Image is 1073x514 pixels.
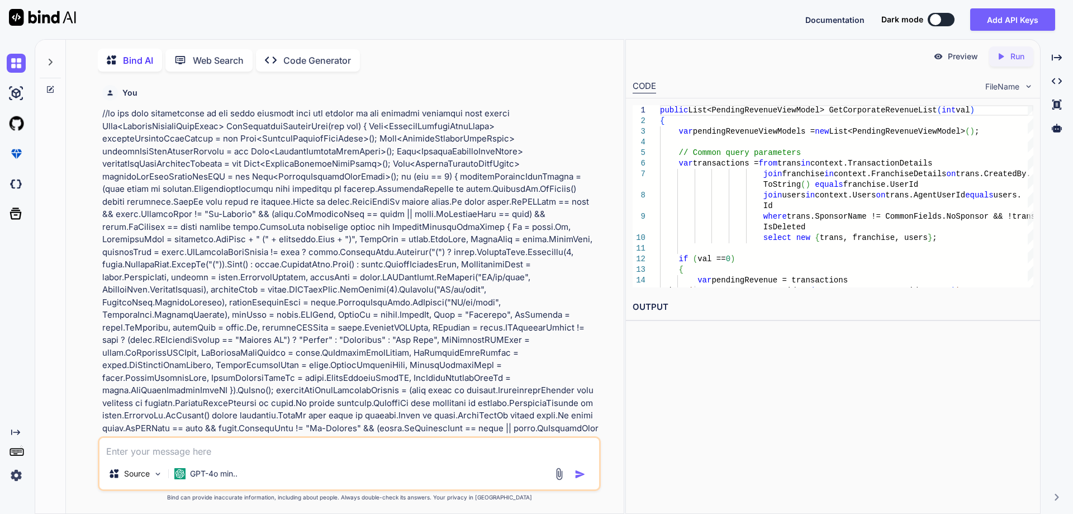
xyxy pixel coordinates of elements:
[819,233,927,242] span: trans, franchise, users
[7,175,26,194] img: darkCloudIdeIcon
[815,233,819,242] span: {
[678,148,800,157] span: // Common query parameters
[678,159,692,168] span: var
[190,468,238,479] p: GPT-4o min..
[688,106,918,115] span: List<PendingRevenueViewModel> GetCorporateRevenue
[633,286,645,296] div: 15
[633,105,645,116] div: 1
[937,106,941,115] span: (
[763,191,782,200] span: join
[633,243,645,254] div: 11
[970,8,1055,31] button: Add API Keys
[730,254,735,263] span: )
[711,276,848,285] span: pendingRevenue = transactions
[678,265,683,274] span: {
[7,144,26,163] img: premium
[918,106,937,115] span: List
[970,127,974,136] span: )
[692,127,814,136] span: pendingRevenueViewModels =
[1010,51,1024,62] p: Run
[153,469,163,479] img: Pick Models
[876,191,885,200] span: on
[633,275,645,286] div: 14
[692,159,758,168] span: transactions =
[633,158,645,169] div: 6
[763,180,800,189] span: ToString
[678,127,692,136] span: var
[633,233,645,243] div: 10
[1017,212,1040,221] span: rans.
[660,116,664,125] span: {
[692,254,697,263] span: (
[965,191,993,200] span: equals
[633,137,645,148] div: 4
[692,286,810,295] span: t => t.trans.IsCDFPaid &&
[688,286,692,295] span: (
[834,169,947,178] span: context.FranchiseDetails
[763,201,772,210] span: Id
[956,106,970,115] span: val
[801,180,805,189] span: (
[553,468,566,480] img: attachment
[956,169,1031,178] span: trans.CreatedBy.
[805,180,810,189] span: )
[626,294,1040,320] h2: OUTPUT
[932,286,951,295] span: true
[993,191,1021,200] span: users.
[763,212,786,221] span: where
[633,169,645,180] div: 7
[697,276,711,285] span: var
[763,169,782,178] span: join
[985,81,1019,92] span: FileName
[1024,82,1033,91] img: chevron down
[633,211,645,222] div: 9
[660,286,688,295] span: .Where
[951,286,956,295] span: )
[815,286,932,295] span: !t.trans.IsRevenuePaid ??
[956,286,960,295] span: )
[805,191,815,200] span: in
[805,14,865,26] button: Documentation
[787,212,1017,221] span: trans.SponsorName != CommonFields.NoSponsor && !t
[174,468,186,479] img: GPT-4o mini
[933,51,943,62] img: preview
[697,254,725,263] span: val ==
[633,190,645,201] div: 8
[124,468,150,479] p: Source
[633,126,645,137] div: 3
[633,265,645,275] div: 13
[843,180,918,189] span: franchise.UserId
[824,169,834,178] span: in
[928,233,932,242] span: }
[782,169,824,178] span: franchise
[948,51,978,62] p: Preview
[283,54,351,67] p: Code Generator
[815,127,829,136] span: new
[123,54,153,67] p: Bind AI
[946,169,956,178] span: on
[758,159,777,168] span: from
[932,233,937,242] span: ;
[633,116,645,126] div: 2
[678,254,688,263] span: if
[7,54,26,73] img: chat
[763,223,805,232] span: IsDeleted
[796,233,810,242] span: new
[970,106,974,115] span: )
[725,254,730,263] span: 0
[801,159,810,168] span: in
[633,80,656,93] div: CODE
[815,191,876,200] span: context.Users
[782,191,805,200] span: users
[575,469,586,480] img: icon
[193,54,244,67] p: Web Search
[777,159,801,168] span: trans
[660,106,688,115] span: public
[942,106,956,115] span: int
[98,493,601,502] p: Bind can provide inaccurate information, including about people. Always double-check its answers....
[633,148,645,158] div: 5
[810,159,932,168] span: context.TransactionDetails
[881,14,923,25] span: Dark mode
[805,15,865,25] span: Documentation
[810,286,815,295] span: (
